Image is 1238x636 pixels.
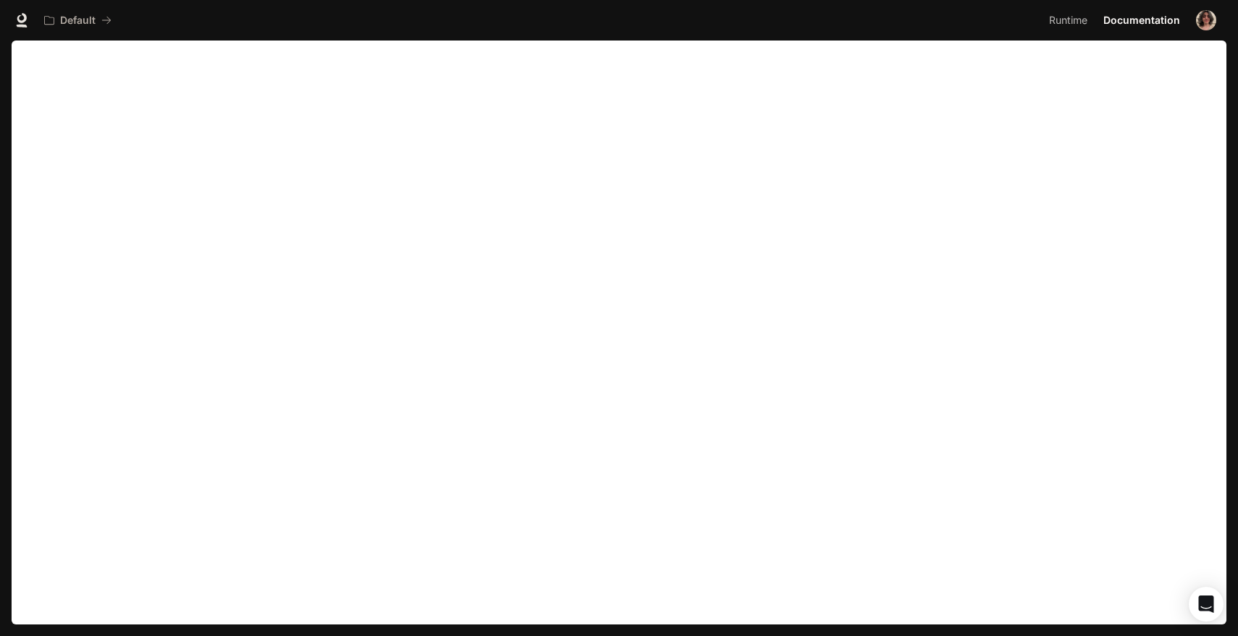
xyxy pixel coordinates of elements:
[38,6,118,35] button: All workspaces
[1098,6,1186,35] a: Documentation
[1103,12,1180,30] span: Documentation
[1189,587,1224,622] div: Open Intercom Messenger
[1192,6,1221,35] button: User avatar
[60,14,96,27] p: Default
[1043,6,1096,35] a: Runtime
[1049,12,1087,30] span: Runtime
[12,41,1226,636] iframe: Documentation
[1196,10,1216,30] img: User avatar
